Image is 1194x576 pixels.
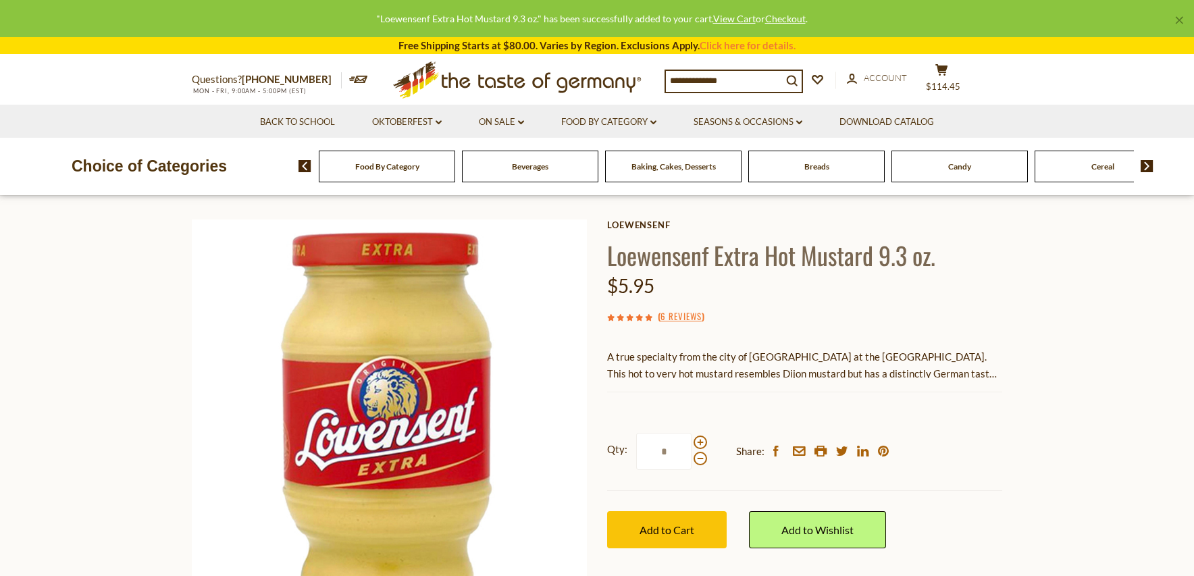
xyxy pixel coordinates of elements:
[355,161,419,172] a: Food By Category
[242,73,332,85] a: [PHONE_NUMBER]
[479,115,524,130] a: On Sale
[11,11,1172,26] div: "Loewensenf Extra Hot Mustard 9.3 oz." has been successfully added to your cart. or .
[372,115,442,130] a: Oktoberfest
[607,274,654,297] span: $5.95
[700,39,796,51] a: Click here for details.
[765,13,806,24] a: Checkout
[839,115,934,130] a: Download Catalog
[1175,16,1183,24] a: ×
[921,63,962,97] button: $114.45
[607,441,627,458] strong: Qty:
[660,309,702,324] a: 6 Reviews
[561,115,656,130] a: Food By Category
[607,219,1002,230] a: Loewensenf
[260,115,335,130] a: Back to School
[607,511,727,548] button: Add to Cart
[1091,161,1114,172] a: Cereal
[631,161,716,172] a: Baking, Cakes, Desserts
[640,523,694,536] span: Add to Cart
[658,309,704,323] span: ( )
[512,161,548,172] a: Beverages
[749,511,886,548] a: Add to Wishlist
[1141,160,1153,172] img: next arrow
[298,160,311,172] img: previous arrow
[607,240,1002,270] h1: Loewensenf Extra Hot Mustard 9.3 oz.
[864,72,907,83] span: Account
[694,115,802,130] a: Seasons & Occasions
[713,13,756,24] a: View Cart
[948,161,971,172] a: Candy
[607,348,1002,382] p: A true specialty from the city of [GEOGRAPHIC_DATA] at the [GEOGRAPHIC_DATA]. This hot to very ho...
[847,71,907,86] a: Account
[192,71,342,88] p: Questions?
[736,443,764,460] span: Share:
[926,81,960,92] span: $114.45
[636,433,692,470] input: Qty:
[192,87,307,95] span: MON - FRI, 9:00AM - 5:00PM (EST)
[804,161,829,172] a: Breads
